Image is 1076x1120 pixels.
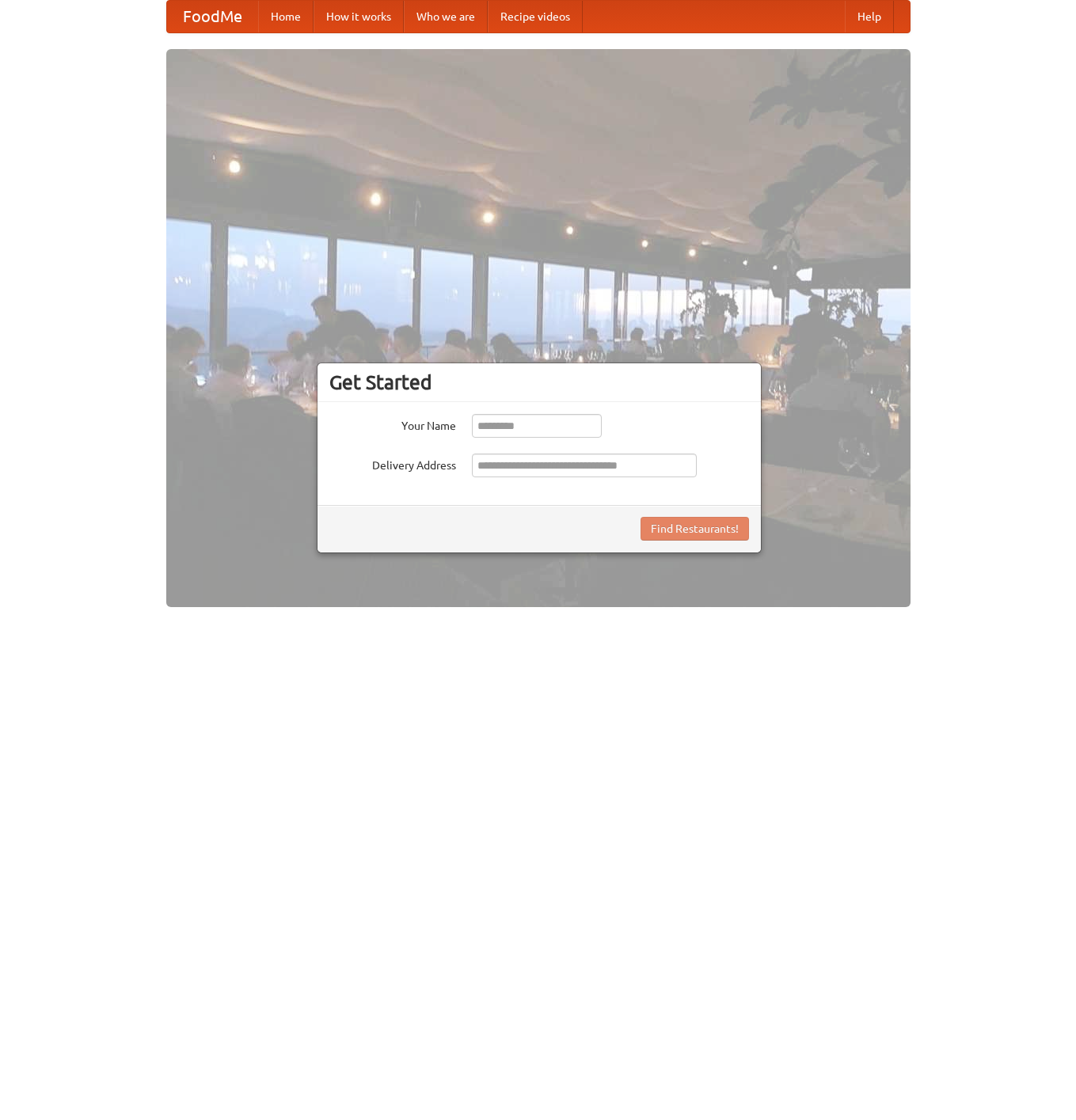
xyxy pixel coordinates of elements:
[329,414,456,434] label: Your Name
[845,1,894,32] a: Help
[404,1,488,32] a: Who we are
[329,370,749,394] h3: Get Started
[314,1,404,32] a: How it works
[167,1,258,32] a: FoodMe
[641,517,749,541] button: Find Restaurants!
[488,1,583,32] a: Recipe videos
[329,454,456,473] label: Delivery Address
[258,1,314,32] a: Home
